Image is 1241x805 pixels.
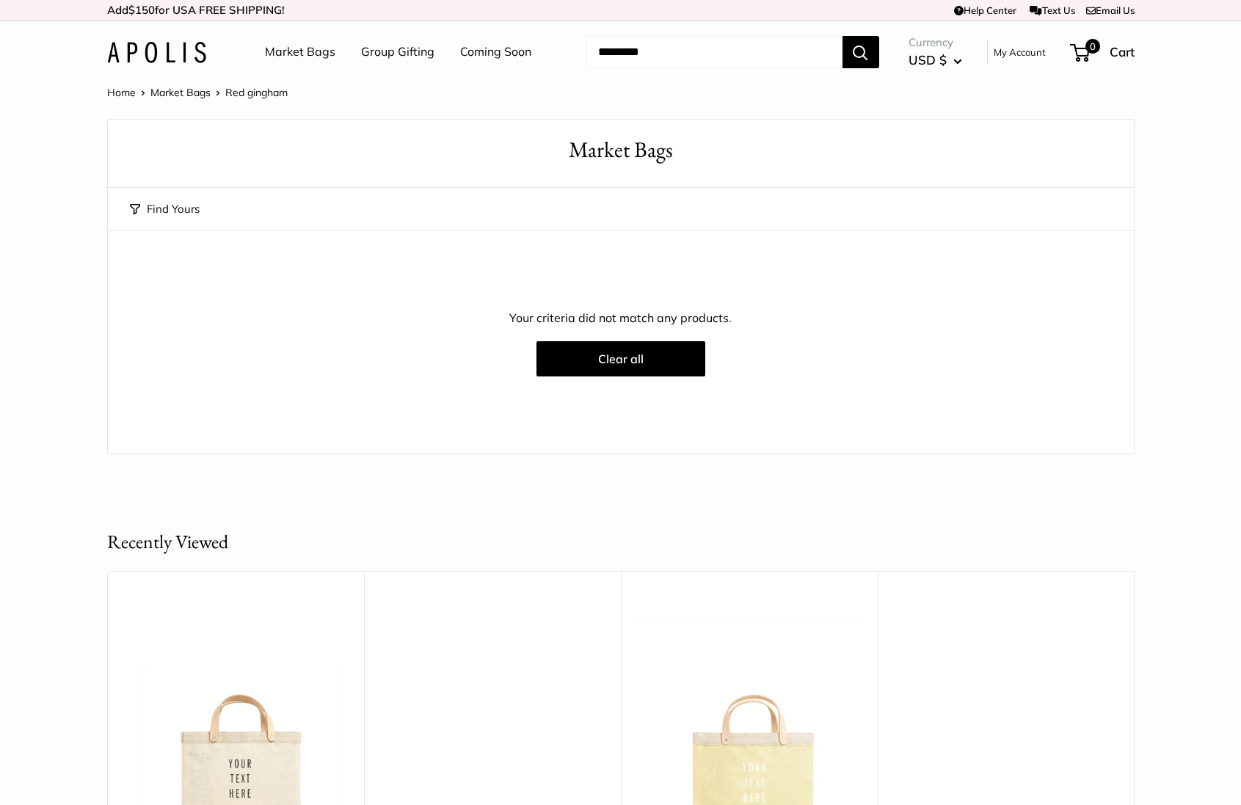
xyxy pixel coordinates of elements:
[909,52,947,68] span: USD $
[130,199,200,219] button: Find Yours
[1110,44,1135,59] span: Cart
[130,134,1112,166] h1: Market Bags
[108,307,1134,329] p: Your criteria did not match any products.
[460,41,531,63] a: Coming Soon
[843,36,879,68] button: Search
[994,43,1046,61] a: My Account
[128,3,155,17] span: $150
[586,36,843,68] input: Search...
[1085,39,1099,54] span: 0
[225,86,288,99] span: Red gingham
[265,41,335,63] a: Market Bags
[1030,4,1074,16] a: Text Us
[361,41,434,63] a: Group Gifting
[909,32,962,53] span: Currency
[150,86,211,99] a: Market Bags
[536,341,705,376] button: Clear all
[107,528,228,556] h2: Recently Viewed
[909,48,962,72] button: USD $
[107,42,206,63] img: Apolis
[107,86,136,99] a: Home
[954,4,1016,16] a: Help Center
[1086,4,1135,16] a: Email Us
[107,83,288,102] nav: Breadcrumb
[1071,40,1135,64] a: 0 Cart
